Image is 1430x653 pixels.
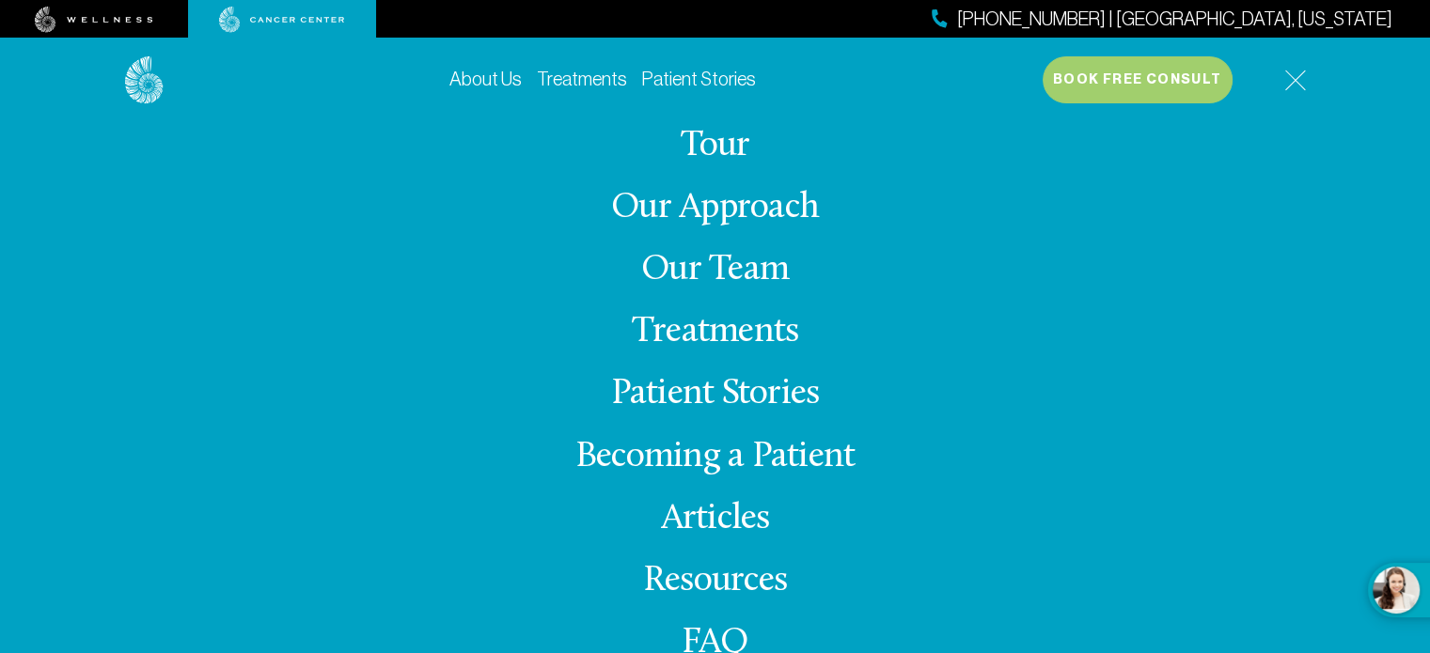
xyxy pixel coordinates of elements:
img: wellness [35,7,153,33]
span: [PHONE_NUMBER] | [GEOGRAPHIC_DATA], [US_STATE] [957,6,1392,33]
a: Patient Stories [642,69,756,89]
a: Resources [643,563,787,599]
button: Book Free Consult [1043,56,1233,103]
a: Treatments [632,314,798,350]
a: About Us [449,69,522,89]
a: Patient Stories [611,376,820,412]
img: cancer center [219,7,345,33]
a: Articles [661,501,770,537]
a: Our Approach [611,190,819,226]
a: Tour [681,128,750,164]
a: Our Team [641,252,789,288]
a: Becoming a Patient [575,439,855,475]
a: [PHONE_NUMBER] | [GEOGRAPHIC_DATA], [US_STATE] [932,6,1392,33]
img: logo [125,56,164,104]
a: Treatments [537,69,627,89]
img: icon-hamburger [1284,70,1306,91]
